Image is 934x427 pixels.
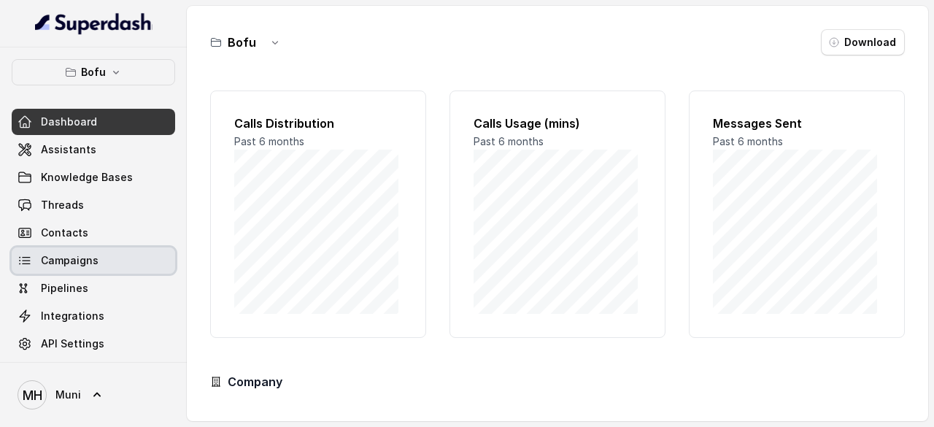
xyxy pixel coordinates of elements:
[12,164,175,191] a: Knowledge Bases
[12,303,175,329] a: Integrations
[12,275,175,301] a: Pipelines
[81,64,106,81] p: Bofu
[234,135,304,147] span: Past 6 months
[41,170,133,185] span: Knowledge Bases
[23,388,42,403] text: MH
[12,59,175,85] button: Bofu
[12,358,175,385] a: Voices Library
[41,336,104,351] span: API Settings
[35,12,153,35] img: light.svg
[234,115,402,132] h2: Calls Distribution
[41,281,88,296] span: Pipelines
[821,29,905,55] button: Download
[12,109,175,135] a: Dashboard
[474,115,641,132] h2: Calls Usage (mins)
[12,220,175,246] a: Contacts
[12,136,175,163] a: Assistants
[474,135,544,147] span: Past 6 months
[12,247,175,274] a: Campaigns
[41,226,88,240] span: Contacts
[41,115,97,129] span: Dashboard
[713,115,881,132] h2: Messages Sent
[228,373,282,391] h3: Company
[55,388,81,402] span: Muni
[12,192,175,218] a: Threads
[12,331,175,357] a: API Settings
[713,135,783,147] span: Past 6 months
[41,142,96,157] span: Assistants
[12,374,175,415] a: Muni
[41,198,84,212] span: Threads
[228,34,256,51] h3: Bofu
[41,253,99,268] span: Campaigns
[41,309,104,323] span: Integrations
